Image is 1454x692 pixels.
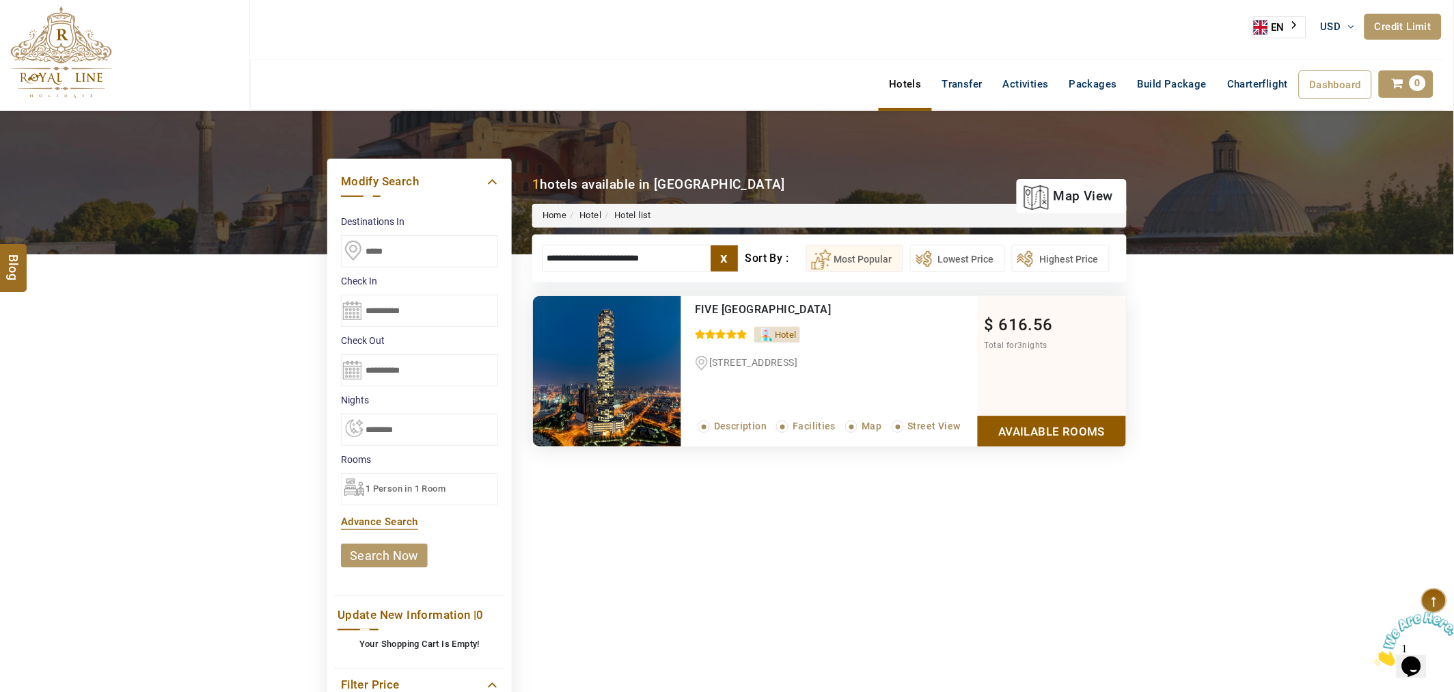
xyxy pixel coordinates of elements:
div: Language [1253,16,1306,38]
b: Your Shopping Cart Is Empty! [359,639,480,649]
label: x [711,245,738,271]
button: Most Popular [806,245,903,272]
span: Total for nights [985,341,1047,350]
a: Packages [1059,70,1127,98]
span: Facilities [793,421,836,431]
a: FIVE [GEOGRAPHIC_DATA] [695,303,832,316]
label: Check In [341,274,498,288]
span: $ [985,315,994,334]
span: 3 [1018,341,1023,350]
label: Rooms [341,453,498,466]
span: 0 [1410,75,1426,91]
label: nights [341,393,498,407]
aside: Language selected: English [1253,16,1306,38]
span: Hotel [775,330,797,340]
a: Credit Limit [1364,14,1442,40]
a: 0 [1379,70,1434,98]
a: map view [1024,181,1113,211]
span: Blog [5,254,23,266]
span: 1 Person in 1 Room [366,483,445,494]
img: The Royal Line Holidays [10,6,112,98]
a: Build Package [1127,70,1217,98]
button: Lowest Price [910,245,1005,272]
label: Check Out [341,334,498,347]
span: [STREET_ADDRESS] [709,357,797,368]
a: Advance Search [341,516,418,528]
span: 616.56 [999,315,1053,334]
img: tb3FJ0Gp_387b7cda163580b4dd7d318f01bc9258.jpg [533,296,681,447]
a: Activities [993,70,1059,98]
a: Show Rooms [978,416,1126,447]
a: Home [543,210,567,220]
a: Transfer [932,70,993,98]
iframe: chat widget [1369,607,1454,671]
span: Map [862,421,881,431]
span: Street View [908,421,961,431]
a: Charterflight [1217,70,1298,98]
span: 0 [477,608,484,622]
a: Hotels [879,70,931,98]
a: Hotel [579,210,601,220]
a: Modify Search [341,172,498,191]
b: 1 [532,176,540,192]
div: FIVE Jumeirah Village Dubai [695,303,921,317]
div: Sort By : [745,245,806,272]
a: EN [1254,17,1306,38]
span: USD [1321,21,1341,33]
div: hotels available in [GEOGRAPHIC_DATA] [532,175,785,194]
span: Description [714,421,767,431]
li: Hotel list [601,209,651,222]
span: Dashboard [1310,79,1362,91]
span: 1 [5,5,11,17]
img: Chat attention grabber [5,5,90,59]
a: Update New Information |0 [338,606,502,624]
a: search now [341,544,428,568]
button: Highest Price [1012,245,1110,272]
span: Charterflight [1227,78,1288,90]
label: Destinations In [341,215,498,228]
